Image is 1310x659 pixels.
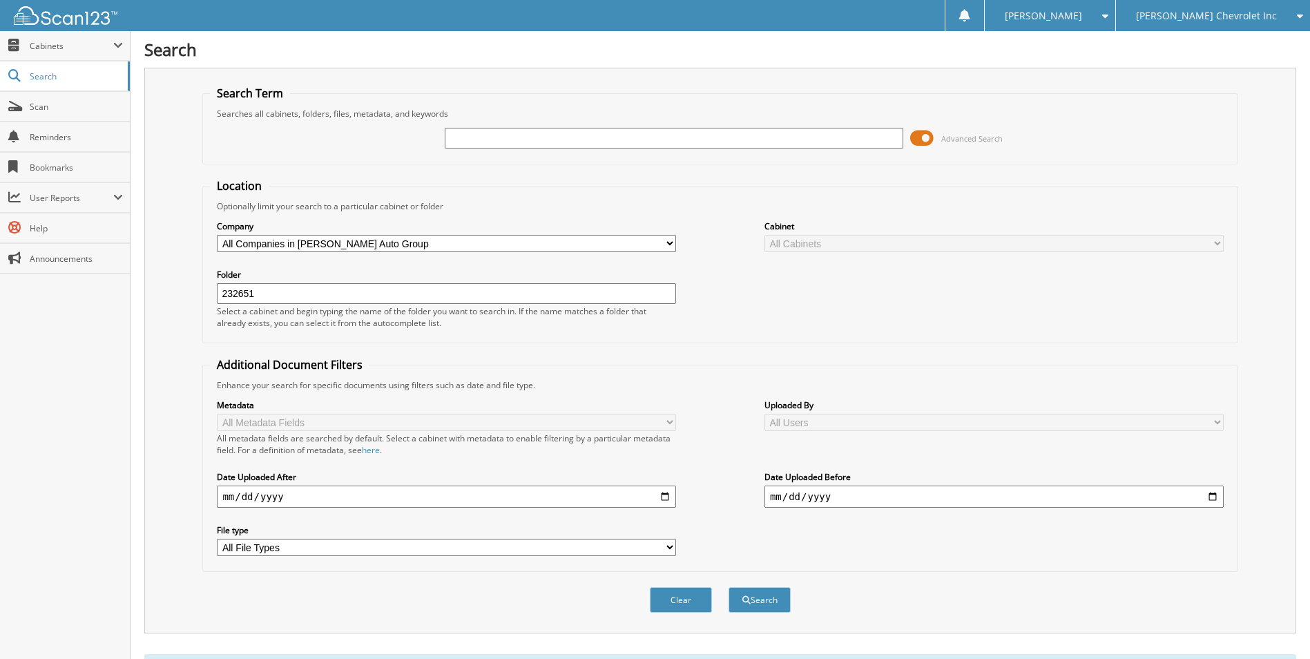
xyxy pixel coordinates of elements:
[30,131,123,143] span: Reminders
[217,399,676,411] label: Metadata
[217,220,676,232] label: Company
[210,108,1230,120] div: Searches all cabinets, folders, files, metadata, and keywords
[764,220,1224,232] label: Cabinet
[30,40,113,52] span: Cabinets
[144,38,1296,61] h1: Search
[30,70,121,82] span: Search
[30,192,113,204] span: User Reports
[210,379,1230,391] div: Enhance your search for specific documents using filters such as date and file type.
[14,6,117,25] img: scan123-logo-white.svg
[1241,593,1310,659] iframe: Chat Widget
[217,305,676,329] div: Select a cabinet and begin typing the name of the folder you want to search in. If the name match...
[764,399,1224,411] label: Uploaded By
[1136,12,1277,20] span: [PERSON_NAME] Chevrolet Inc
[210,178,269,193] legend: Location
[217,269,676,280] label: Folder
[30,222,123,234] span: Help
[210,357,369,372] legend: Additional Document Filters
[210,200,1230,212] div: Optionally limit your search to a particular cabinet or folder
[210,86,290,101] legend: Search Term
[30,253,123,265] span: Announcements
[1005,12,1082,20] span: [PERSON_NAME]
[362,444,380,456] a: here
[941,133,1003,144] span: Advanced Search
[764,486,1224,508] input: end
[764,471,1224,483] label: Date Uploaded Before
[30,101,123,113] span: Scan
[650,587,712,613] button: Clear
[217,524,676,536] label: File type
[729,587,791,613] button: Search
[217,471,676,483] label: Date Uploaded After
[30,162,123,173] span: Bookmarks
[217,432,676,456] div: All metadata fields are searched by default. Select a cabinet with metadata to enable filtering b...
[217,486,676,508] input: start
